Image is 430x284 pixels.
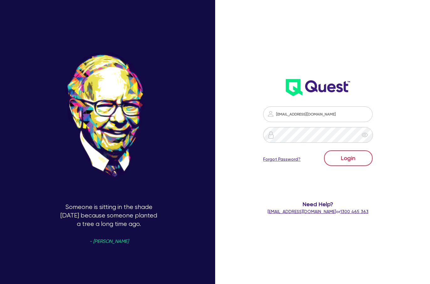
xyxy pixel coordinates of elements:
[268,209,336,214] a: [EMAIL_ADDRESS][DOMAIN_NAME]
[267,131,275,139] img: icon-password
[263,156,300,163] a: Forgot Password?
[340,209,369,214] tcxspan: Call 1300 465 363 via 3CX
[263,200,373,208] span: Need Help?
[267,110,274,118] img: icon-password
[268,209,369,214] span: or
[286,79,350,96] img: wH2k97JdezQIQAAAABJRU5ErkJggg==
[324,150,373,166] button: Login
[362,132,368,138] span: eye
[89,239,129,244] span: - [PERSON_NAME]
[263,106,373,122] input: Email address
